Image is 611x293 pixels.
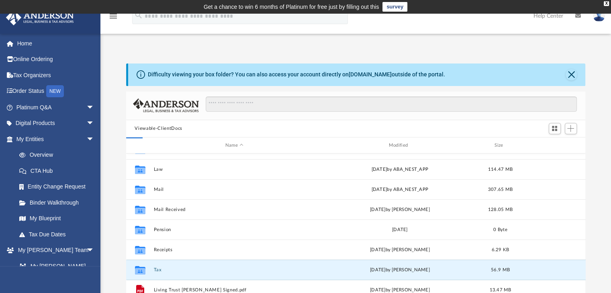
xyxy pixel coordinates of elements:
a: My Entitiesarrow_drop_down [6,131,106,147]
a: menu [108,15,118,21]
div: Size [484,142,516,149]
button: Tax [153,267,315,273]
a: [DOMAIN_NAME] [349,71,392,78]
button: Living Trust [PERSON_NAME] Signed.pdf [153,287,315,293]
div: Get a chance to win 6 months of Platinum for free just by filling out this [204,2,379,12]
span: 56.9 MB [491,268,510,272]
div: [DATE] [319,226,481,234]
a: Platinum Q&Aarrow_drop_down [6,99,106,115]
a: survey [382,2,407,12]
a: My [PERSON_NAME] Teamarrow_drop_down [6,242,102,258]
i: menu [108,11,118,21]
a: Home [6,35,106,51]
div: id [520,142,576,149]
i: search [134,11,143,20]
div: NEW [46,85,64,97]
div: [DATE] by ABA_NEST_APP [319,166,481,173]
button: Switch to Grid View [549,123,561,134]
span: 307.65 MB [488,187,512,192]
div: [DATE] by [PERSON_NAME] [319,266,481,274]
span: arrow_drop_down [86,115,102,132]
a: Entity Change Request [11,179,106,195]
input: Search files and folders [206,96,576,112]
div: [DATE] by ABA_NEST_APP [319,186,481,193]
span: 0 Byte [493,227,507,232]
div: [DATE] by [PERSON_NAME] [319,206,481,213]
span: arrow_drop_down [86,131,102,148]
span: arrow_drop_down [86,99,102,116]
span: 13.47 MB [489,288,511,292]
a: Digital Productsarrow_drop_down [6,115,106,131]
div: id [129,142,149,149]
a: Overview [11,147,106,163]
a: Order StatusNEW [6,83,106,100]
div: [DATE] by [PERSON_NAME] [319,246,481,254]
span: 128.05 MB [488,207,512,212]
button: Mail Received [153,207,315,212]
span: arrow_drop_down [86,242,102,259]
span: 6.29 KB [491,248,509,252]
span: 114.47 MB [488,167,512,172]
button: Law [153,167,315,172]
button: Add [565,123,577,134]
a: My Blueprint [11,211,102,227]
button: Receipts [153,247,315,252]
img: Anderson Advisors Platinum Portal [4,10,76,25]
a: CTA Hub [11,163,106,179]
button: Pension [153,227,315,232]
a: Tax Organizers [6,67,106,83]
a: My [PERSON_NAME] Team [11,258,98,284]
a: Online Ordering [6,51,106,68]
div: Name [153,142,315,149]
div: Difficulty viewing your box folder? You can also access your account directly on outside of the p... [148,70,445,79]
div: close [604,1,609,6]
button: Close [566,69,577,80]
img: User Pic [593,10,605,22]
a: Binder Walkthrough [11,195,106,211]
button: Mail [153,187,315,192]
button: Viewable-ClientDocs [135,125,182,132]
div: Modified [319,142,480,149]
a: Tax Due Dates [11,226,106,242]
